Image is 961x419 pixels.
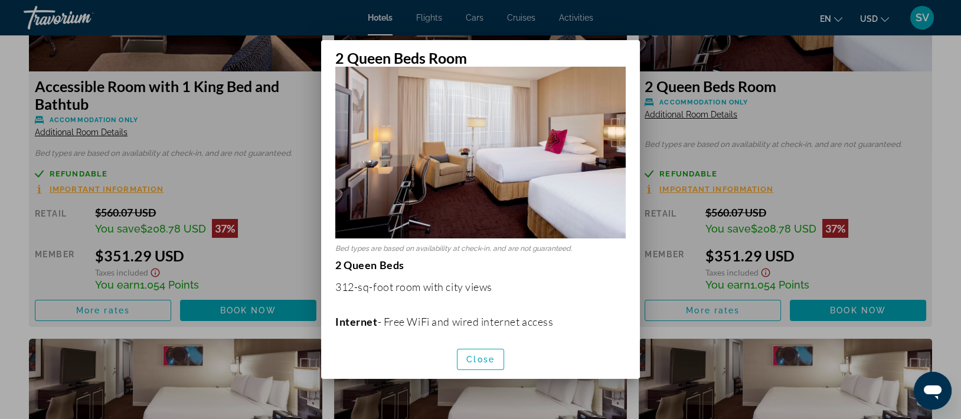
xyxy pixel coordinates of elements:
[335,337,408,350] b: Entertainment
[457,349,504,370] button: Close
[335,337,626,363] p: - 42-inch HDTV with premium channels, pay movies, iPod dock
[321,40,640,67] h2: 2 Queen Beds Room
[335,315,626,328] p: - Free WiFi and wired internet access
[466,355,495,364] span: Close
[335,280,626,293] p: 312-sq-foot room with city views
[914,372,952,410] iframe: Button to launch messaging window
[335,244,626,253] p: Bed types are based on availability at check-in, and are not guaranteed.
[335,58,626,238] img: cb7b29a4-526c-46be-9d0d-550f38792f65.jpeg
[335,315,378,328] b: Internet
[335,258,404,271] strong: 2 Queen Beds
